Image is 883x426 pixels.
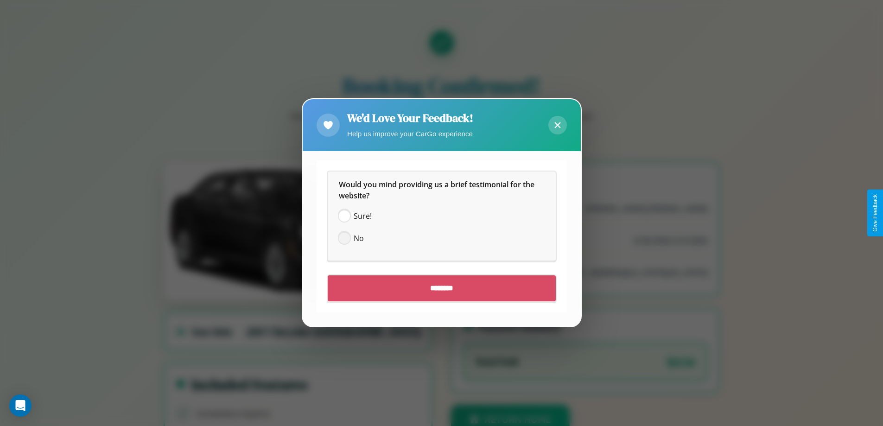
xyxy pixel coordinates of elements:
h2: We'd Love Your Feedback! [347,110,473,126]
span: Sure! [354,211,372,222]
div: Give Feedback [872,194,878,232]
span: No [354,233,364,244]
span: Would you mind providing us a brief testimonial for the website? [339,180,536,201]
div: Open Intercom Messenger [9,394,32,417]
p: Help us improve your CarGo experience [347,127,473,140]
